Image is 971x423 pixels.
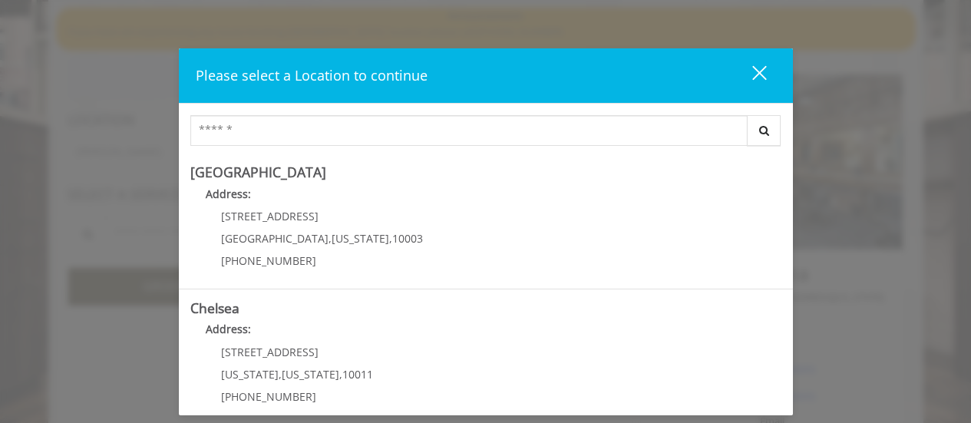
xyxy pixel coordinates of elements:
[206,187,251,201] b: Address:
[342,367,373,382] span: 10011
[196,66,428,84] span: Please select a Location to continue
[279,367,282,382] span: ,
[190,115,781,154] div: Center Select
[221,367,279,382] span: [US_STATE]
[282,367,339,382] span: [US_STATE]
[190,299,239,317] b: Chelsea
[389,231,392,246] span: ,
[221,389,316,404] span: [PHONE_NUMBER]
[190,163,326,181] b: [GEOGRAPHIC_DATA]
[221,209,319,223] span: [STREET_ADDRESS]
[724,60,776,91] button: close dialog
[206,322,251,336] b: Address:
[755,125,773,136] i: Search button
[392,231,423,246] span: 10003
[221,253,316,268] span: [PHONE_NUMBER]
[332,231,389,246] span: [US_STATE]
[339,367,342,382] span: ,
[221,231,329,246] span: [GEOGRAPHIC_DATA]
[190,115,748,146] input: Search Center
[221,345,319,359] span: [STREET_ADDRESS]
[735,64,765,88] div: close dialog
[329,231,332,246] span: ,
